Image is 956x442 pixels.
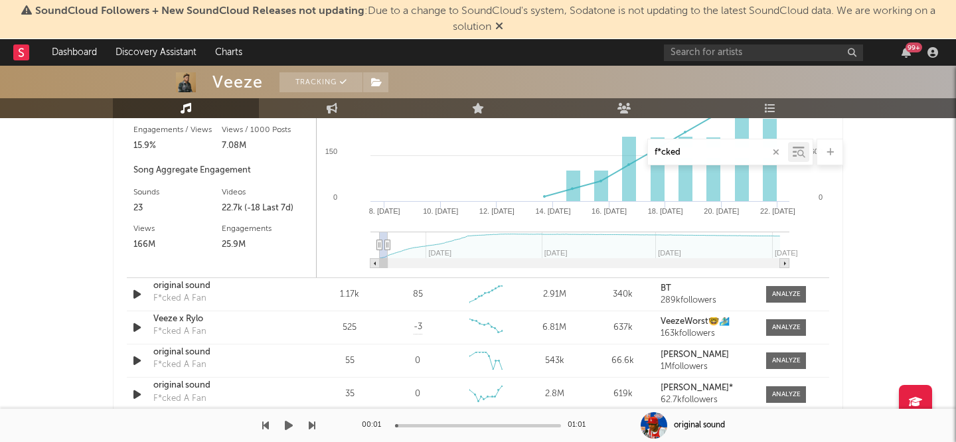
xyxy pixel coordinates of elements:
[535,207,570,215] text: 14. [DATE]
[661,384,733,392] strong: [PERSON_NAME]*
[333,193,337,201] text: 0
[661,317,753,327] a: VeezeWorst🤓🏄🏽‍♂️
[212,72,263,92] div: Veeze
[35,6,364,17] span: SoundCloud Followers + New SoundCloud Releases not updating
[413,288,423,301] div: 85
[222,184,310,200] div: Videos
[362,417,388,433] div: 00:01
[661,317,730,326] strong: VeezeWorst🤓🏄🏽‍♂️
[133,184,222,200] div: Sounds
[568,417,594,433] div: 01:01
[661,329,753,338] div: 163k followers
[279,72,362,92] button: Tracking
[369,207,400,215] text: 8. [DATE]
[319,354,380,368] div: 55
[106,39,206,66] a: Discovery Assistant
[222,122,310,138] div: Views / 1000 Posts
[704,207,739,215] text: 20. [DATE]
[661,284,671,293] strong: BT
[775,249,798,257] text: [DATE]
[524,354,586,368] div: 543k
[479,207,515,215] text: 12. [DATE]
[661,362,753,372] div: 1M followers
[319,388,380,401] div: 35
[133,163,309,179] div: Song Aggregate Engagement
[415,354,420,368] div: 0
[423,207,458,215] text: 10. [DATE]
[222,221,310,237] div: Engagements
[648,207,683,215] text: 18. [DATE]
[661,296,753,305] div: 289k followers
[760,207,795,215] text: 22. [DATE]
[415,388,420,401] div: 0
[133,237,222,253] div: 166M
[153,279,292,293] a: original sound
[153,392,206,405] div: F*cked A Fan
[524,388,586,401] div: 2.8M
[133,122,222,138] div: Engagements / Views
[524,288,586,301] div: 2.91M
[592,207,627,215] text: 16. [DATE]
[133,200,222,216] div: 23
[414,321,422,334] span: -3
[35,6,935,33] span: : Due to a change to SoundCloud's system, Sodatone is not updating to the latest SoundCloud data....
[222,138,310,154] div: 7.08M
[819,193,823,201] text: 0
[495,22,503,33] span: Dismiss
[153,346,292,359] a: original sound
[153,358,206,372] div: F*cked A Fan
[674,419,725,431] div: original sound
[222,237,310,253] div: 25.9M
[648,147,788,158] input: Search by song name or URL
[661,396,753,405] div: 62.7k followers
[592,321,654,334] div: 637k
[661,350,753,360] a: [PERSON_NAME]
[319,321,380,334] div: 525
[906,42,922,52] div: 99 +
[661,350,729,359] strong: [PERSON_NAME]
[319,288,380,301] div: 1.17k
[153,313,292,326] a: Veeze x Rylo
[902,47,911,58] button: 99+
[42,39,106,66] a: Dashboard
[661,284,753,293] a: BT
[664,44,863,61] input: Search for artists
[153,325,206,338] div: F*cked A Fan
[133,221,222,237] div: Views
[592,388,654,401] div: 619k
[153,292,206,305] div: F*cked A Fan
[661,384,753,393] a: [PERSON_NAME]*
[133,138,222,154] div: 15.9%
[524,321,586,334] div: 6.81M
[592,354,654,368] div: 66.6k
[153,379,292,392] a: original sound
[222,200,310,216] div: 22.7k (-18 Last 7d)
[592,288,654,301] div: 340k
[206,39,252,66] a: Charts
